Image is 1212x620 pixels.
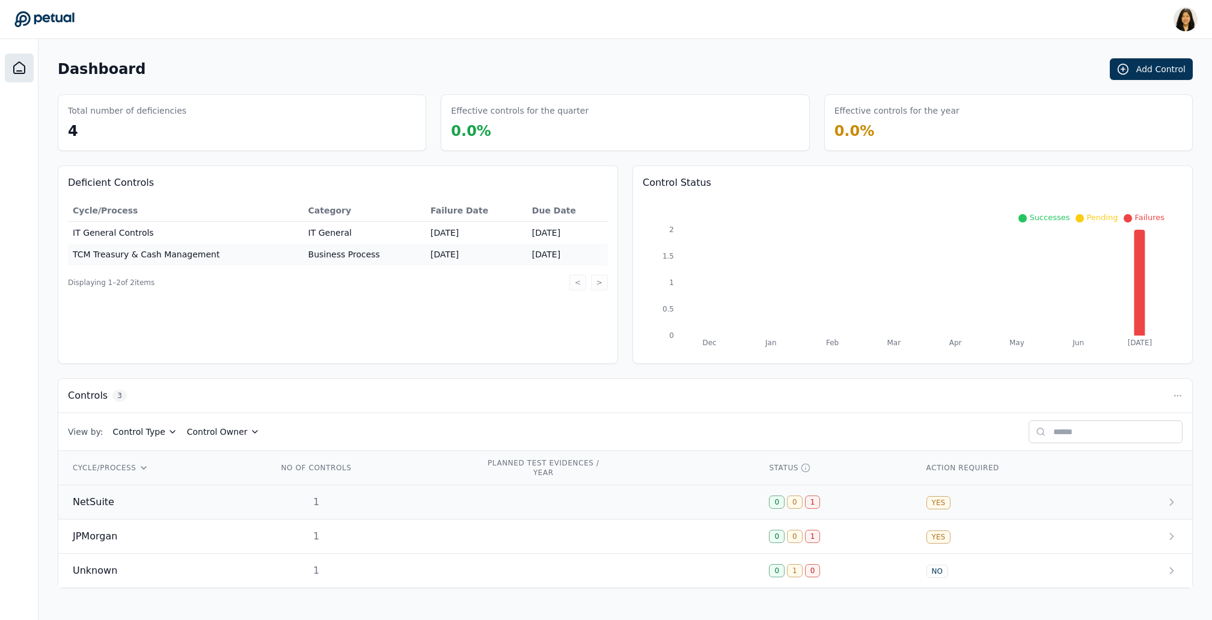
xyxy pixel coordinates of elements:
span: Displaying 1– 2 of 2 items [68,278,155,287]
tspan: Dec [702,339,716,347]
tspan: 0 [669,331,674,340]
button: < [569,275,586,290]
span: JPMorgan [73,529,117,544]
th: Category [304,200,426,222]
button: Control Owner [187,426,260,438]
tspan: [DATE] [1128,339,1152,347]
button: Control Type [113,426,177,438]
th: Due Date [527,200,608,222]
td: [DATE] [426,222,527,244]
span: Pending [1086,213,1118,222]
th: ACTION REQUIRED [912,451,1112,485]
span: 0.0 % [834,123,875,140]
span: 4 [68,123,78,140]
span: 3 [112,390,127,402]
a: Go to Dashboard [14,11,75,28]
tspan: May [1009,339,1024,347]
div: STATUS [769,463,897,473]
div: 0 [769,530,785,543]
th: Cycle/Process [68,200,304,222]
th: Failure Date [426,200,527,222]
tspan: Mar [887,339,901,347]
tspan: Jan [765,339,776,347]
div: YES [926,530,951,544]
div: NO [926,565,948,578]
td: IT General Controls [68,222,304,244]
div: NO OF CONTROLS [278,463,355,473]
div: 1 [278,495,355,509]
td: [DATE] [527,222,608,244]
tspan: Feb [826,339,839,347]
h1: Dashboard [58,60,145,79]
tspan: Apr [949,339,962,347]
button: Add Control [1110,58,1193,80]
td: [DATE] [527,244,608,265]
div: 1 [805,496,821,509]
td: IT General [304,222,426,244]
tspan: 1 [669,278,674,287]
h3: Deficient Controls [68,176,608,190]
td: TCM Treasury & Cash Management [68,244,304,265]
h3: Total number of deficiencies [68,105,186,117]
div: YES [926,496,951,509]
tspan: 0.5 [663,305,674,313]
td: Business Process [304,244,426,265]
h3: Controls [68,388,108,403]
span: Successes [1029,213,1070,222]
tspan: 1.5 [663,252,674,260]
div: 0 [805,564,821,577]
div: 0 [787,530,803,543]
td: [DATE] [426,244,527,265]
a: Dashboard [5,54,34,82]
tspan: 2 [669,226,674,234]
span: View by: [68,426,103,438]
span: NetSuite [73,495,114,509]
span: 0.0 % [451,123,491,140]
div: 1 [787,564,803,577]
div: 0 [769,564,785,577]
span: Failures [1134,213,1165,222]
span: Unknown [73,563,117,578]
div: PLANNED TEST EVIDENCES / YEAR [486,458,601,477]
div: 0 [769,496,785,509]
div: 1 [278,529,355,544]
tspan: Jun [1072,339,1084,347]
button: > [591,275,608,290]
h3: Effective controls for the quarter [451,105,589,117]
div: 1 [278,563,355,578]
div: 0 [787,496,803,509]
img: Renee Park [1174,7,1198,31]
h3: Control Status [643,176,1183,190]
h3: Effective controls for the year [834,105,959,117]
div: 1 [805,530,821,543]
div: CYCLE/PROCESS [73,463,249,473]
